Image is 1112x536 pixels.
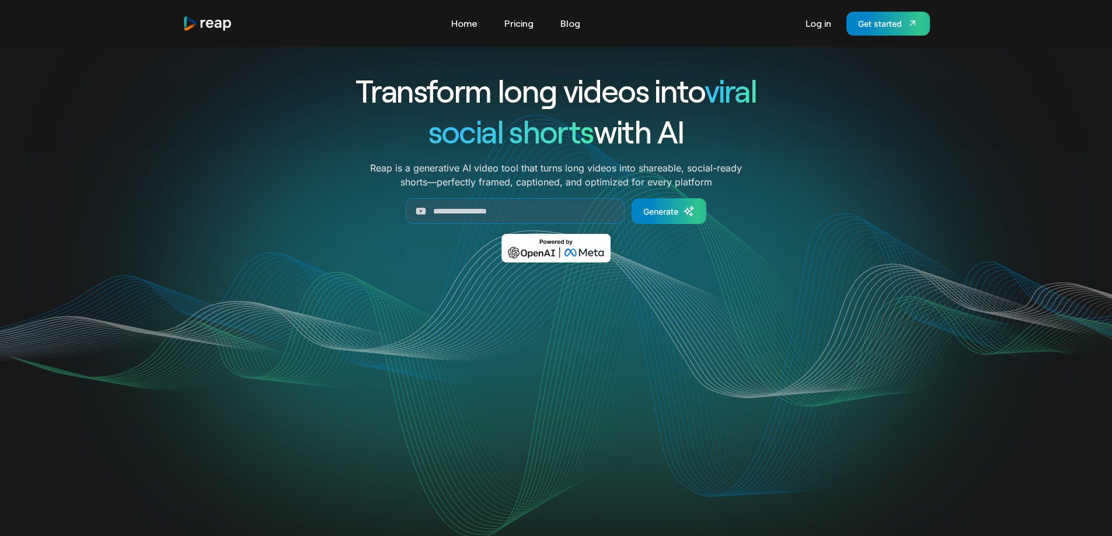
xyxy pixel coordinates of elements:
[846,12,930,36] a: Get started
[445,14,483,33] a: Home
[643,205,678,218] div: Generate
[499,14,539,33] a: Pricing
[632,198,706,224] a: Generate
[555,14,586,33] a: Blog
[501,234,611,262] img: Powered by OpenAI & Meta
[183,16,233,31] a: home
[313,198,799,224] form: Generate Form
[321,279,791,514] video: Your browser does not support the video tag.
[800,14,837,33] a: Log in
[313,70,799,111] h1: Transform long videos into
[705,71,757,109] span: viral
[858,17,902,30] div: Get started
[313,111,799,152] h1: with AI
[370,161,742,189] p: Reap is a generative AI video tool that turns long videos into shareable, social-ready shorts—per...
[428,112,594,150] span: social shorts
